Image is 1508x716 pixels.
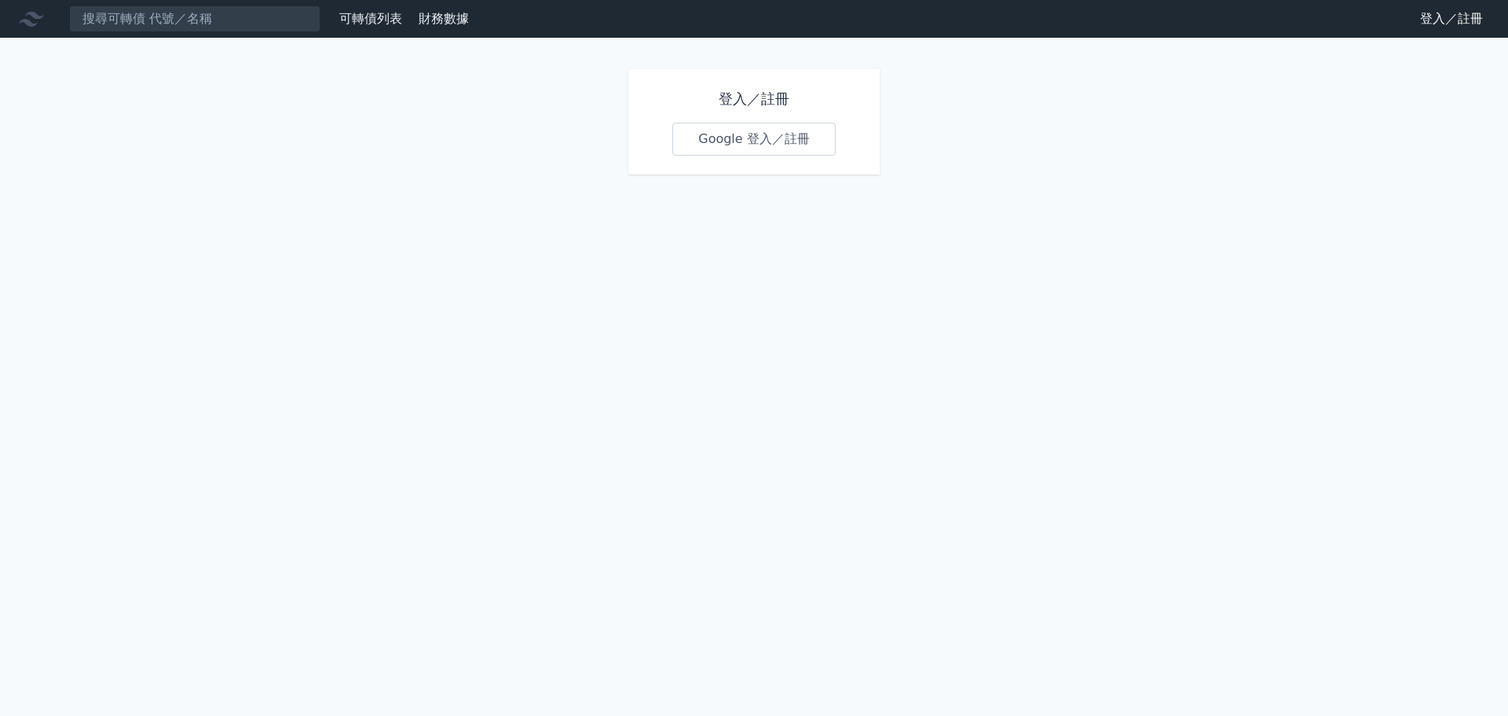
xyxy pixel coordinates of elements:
a: 財務數據 [419,11,469,26]
a: 可轉債列表 [339,11,402,26]
h1: 登入／註冊 [672,88,836,110]
a: Google 登入／註冊 [672,123,836,156]
input: 搜尋可轉債 代號／名稱 [69,6,320,32]
a: 登入／註冊 [1407,6,1495,31]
